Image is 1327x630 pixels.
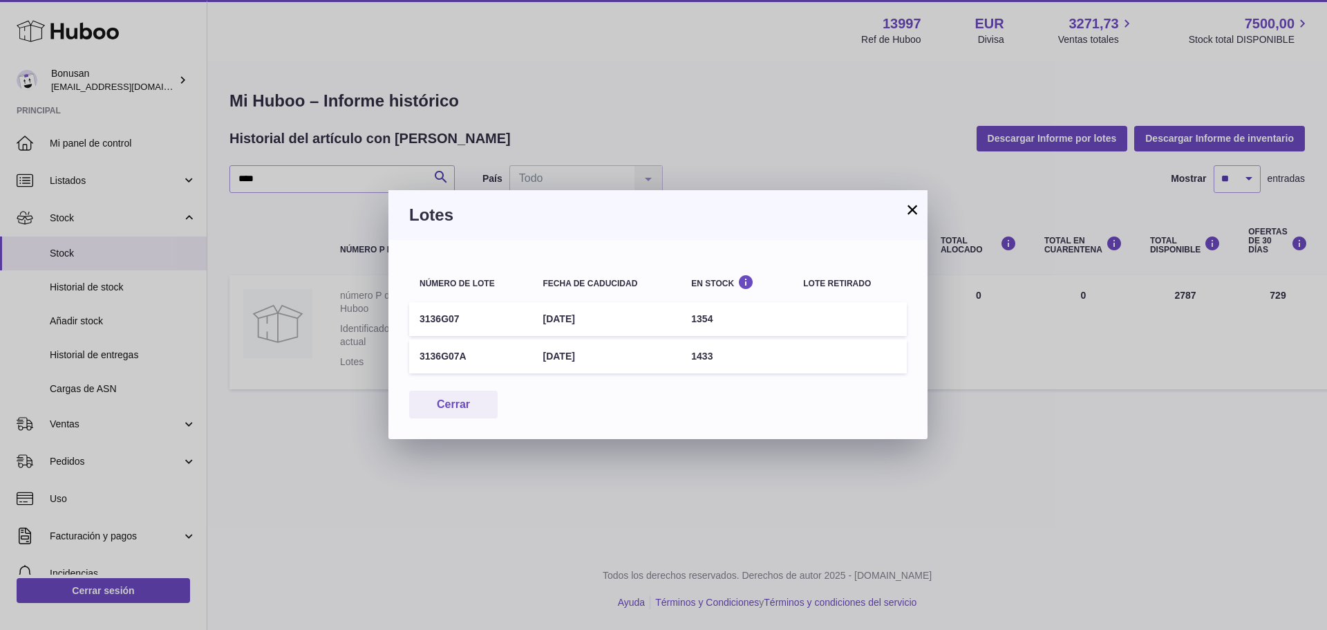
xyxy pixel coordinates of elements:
[532,340,681,373] td: [DATE]
[691,275,782,288] div: En stock
[681,302,793,336] td: 1354
[409,302,532,336] td: 3136G07
[681,340,793,373] td: 1433
[904,201,921,218] button: ×
[532,302,681,336] td: [DATE]
[409,204,907,226] h3: Lotes
[409,340,532,373] td: 3136G07A
[543,279,670,288] div: Fecha de caducidad
[803,279,896,288] div: Lote retirado
[409,391,498,419] button: Cerrar
[420,279,522,288] div: Número de lote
